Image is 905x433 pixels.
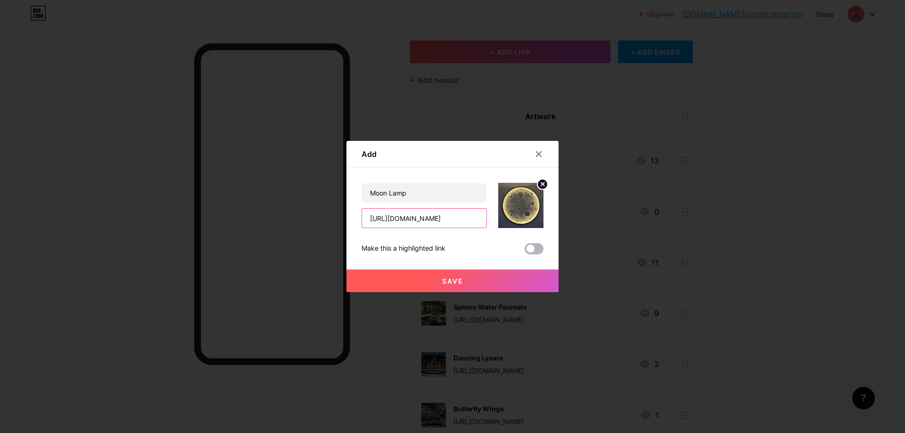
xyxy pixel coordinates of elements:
[498,183,543,228] img: link_thumbnail
[362,209,486,228] input: URL
[362,148,377,160] div: Add
[346,270,559,292] button: Save
[442,277,463,285] span: Save
[362,183,486,202] input: Title
[362,243,445,254] div: Make this a highlighted link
